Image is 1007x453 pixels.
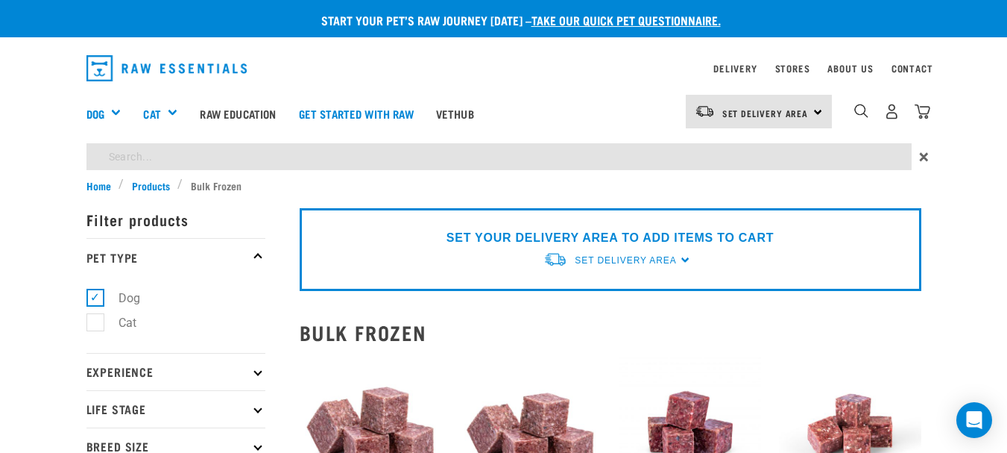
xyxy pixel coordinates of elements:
label: Dog [95,289,146,307]
a: Delivery [713,66,757,71]
a: Vethub [425,84,485,143]
p: Experience [86,353,265,390]
h2: Bulk Frozen [300,321,921,344]
img: van-moving.png [695,104,715,118]
img: van-moving.png [543,252,567,267]
nav: breadcrumbs [86,178,921,193]
p: Life Stage [86,390,265,428]
span: Set Delivery Area [575,255,676,266]
div: Open Intercom Messenger [956,402,992,438]
a: Products [124,178,177,193]
label: Cat [95,313,142,332]
nav: dropdown navigation [75,49,933,87]
span: × [919,143,929,170]
a: Stores [775,66,810,71]
a: Get started with Raw [288,84,425,143]
img: user.png [884,104,900,119]
a: Cat [143,105,160,122]
p: Filter products [86,201,265,238]
a: About Us [827,66,873,71]
span: Home [86,178,111,193]
span: Products [132,178,170,193]
img: home-icon-1@2x.png [854,104,868,118]
a: Raw Education [189,84,287,143]
img: home-icon@2x.png [915,104,930,119]
p: SET YOUR DELIVERY AREA TO ADD ITEMS TO CART [446,229,774,247]
a: Contact [891,66,933,71]
a: Dog [86,105,104,122]
input: Search... [86,143,912,170]
p: Pet Type [86,238,265,275]
img: Raw Essentials Logo [86,55,247,81]
a: take our quick pet questionnaire. [531,16,721,23]
span: Set Delivery Area [722,110,809,116]
a: Home [86,178,119,193]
